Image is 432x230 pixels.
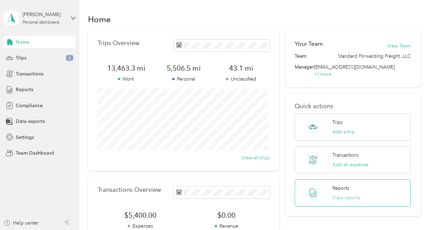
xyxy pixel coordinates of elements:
[183,211,270,220] span: $0.00
[16,102,43,109] span: Compliance
[98,40,139,47] p: Trips Overview
[98,222,184,230] p: Expenses
[394,192,432,230] iframe: Everlance-gr Chat Button Frame
[332,185,349,192] p: Reports
[23,20,59,25] div: Personal dashboard
[387,42,411,49] button: View Team
[98,211,184,220] span: $5,400.00
[155,63,212,73] span: 5,506.5 mi
[183,222,270,230] p: Revenue
[295,53,306,60] span: Team
[242,154,270,161] button: View all trips
[155,75,212,83] p: Personal
[98,186,161,193] p: Transactions Overview
[4,219,39,227] button: Help center
[295,63,314,78] span: Manager
[212,63,270,73] span: 43.1 mi
[332,161,368,168] button: Add an expense
[332,152,359,159] p: Transactions
[338,53,411,60] span: Standard Forwarding Freight, LLC
[16,149,54,157] span: Team Dashboard
[295,103,410,110] p: Quick actions
[98,75,155,83] p: Work
[16,118,45,125] span: Data exports
[23,11,65,18] div: [PERSON_NAME]
[98,63,155,73] span: 13,463.3 mi
[88,16,111,23] h1: Home
[212,75,270,83] p: Unclassified
[332,128,355,135] button: Add a trip
[295,40,323,48] h2: Your Team
[66,55,73,61] span: 6
[332,119,343,126] p: Trips
[314,64,395,70] span: [EMAIL_ADDRESS][DOMAIN_NAME]
[332,194,360,201] button: View reports
[314,71,331,77] span: + 1 more
[16,86,33,93] span: Reports
[16,39,29,46] span: Home
[16,134,34,141] span: Settings
[16,70,43,77] span: Transactions
[16,54,26,61] span: Trips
